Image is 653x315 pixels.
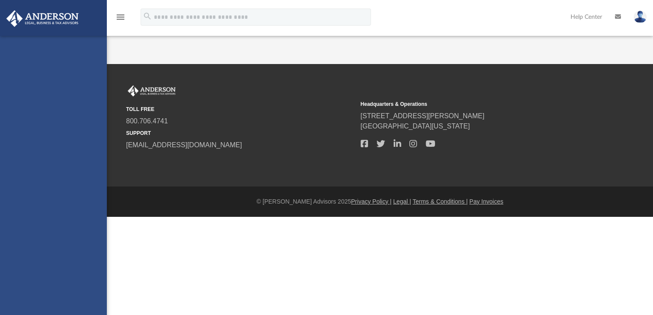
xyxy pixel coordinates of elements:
[413,198,468,205] a: Terms & Conditions |
[361,100,589,108] small: Headquarters & Operations
[361,112,485,120] a: [STREET_ADDRESS][PERSON_NAME]
[107,197,653,206] div: © [PERSON_NAME] Advisors 2025
[351,198,392,205] a: Privacy Policy |
[361,122,470,130] a: [GEOGRAPHIC_DATA][US_STATE]
[126,141,242,149] a: [EMAIL_ADDRESS][DOMAIN_NAME]
[126,105,355,113] small: TOLL FREE
[115,12,126,22] i: menu
[115,16,126,22] a: menu
[634,11,647,23] img: User Pic
[4,10,81,27] img: Anderson Advisors Platinum Portal
[126,85,177,96] img: Anderson Advisors Platinum Portal
[126,117,168,125] a: 800.706.4741
[143,12,152,21] i: search
[393,198,411,205] a: Legal |
[469,198,503,205] a: Pay Invoices
[126,129,355,137] small: SUPPORT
